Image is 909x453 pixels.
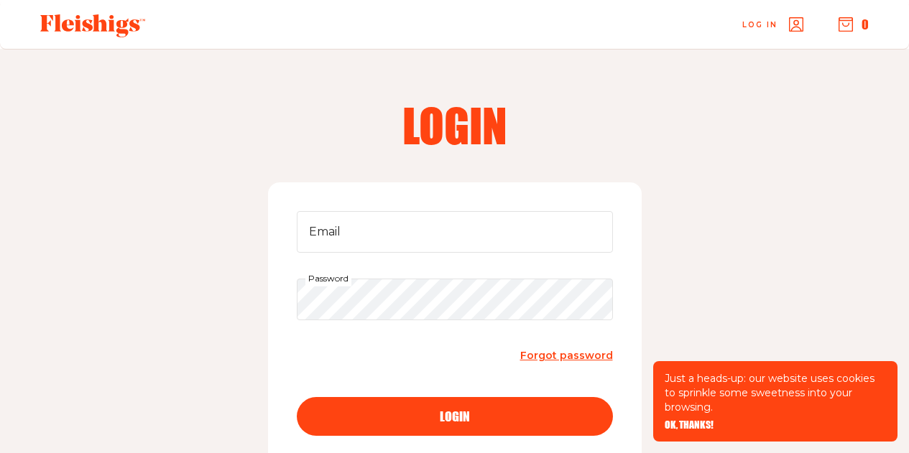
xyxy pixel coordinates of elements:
button: 0 [839,17,869,32]
span: Log in [742,19,778,30]
h2: Login [271,102,639,148]
button: OK, THANKS! [665,420,714,430]
span: login [440,410,470,423]
a: Log in [742,17,803,32]
input: Email [297,211,613,253]
span: Forgot password [520,349,613,362]
p: Just a heads-up: our website uses cookies to sprinkle some sweetness into your browsing. [665,371,886,414]
button: login [297,397,613,436]
input: Password [297,279,613,320]
a: Forgot password [520,346,613,365]
label: Password [305,271,351,286]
